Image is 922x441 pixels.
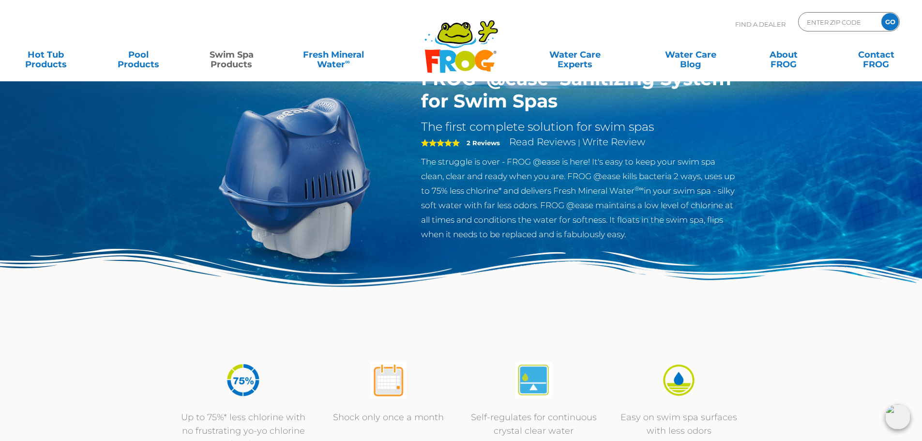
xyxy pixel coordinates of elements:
[509,136,576,148] a: Read Reviews
[421,139,460,147] span: 5
[635,185,644,192] sup: ®∞
[421,68,737,112] h1: FROG @ease Sanitizing System for Swim Spas
[881,13,899,30] input: GO
[196,45,268,64] a: Swim SpaProducts
[578,138,580,147] span: |
[549,65,559,82] sup: ®
[840,45,912,64] a: ContactFROG
[516,45,634,64] a: Water CareExperts
[616,411,742,438] p: Easy on swim spa surfaces with less odors
[806,15,871,29] input: Zip Code Form
[735,12,786,36] p: Find A Dealer
[582,136,645,148] a: Write Review
[185,68,407,289] img: ss-@ease-hero.png
[370,362,407,398] img: atease-icon-shock-once
[661,362,697,398] img: icon-atease-easy-on
[345,58,350,65] sup: ∞
[747,45,819,64] a: AboutFROG
[225,362,261,398] img: icon-atease-75percent-less
[885,404,910,429] img: openIcon
[471,411,597,438] p: Self-regulates for continuous crystal clear water
[654,45,726,64] a: Water CareBlog
[326,411,452,424] p: Shock only once a month
[103,45,175,64] a: PoolProducts
[421,120,737,134] h2: The first complete solution for swim spas
[10,45,82,64] a: Hot TubProducts
[288,45,378,64] a: Fresh MineralWater∞
[467,139,500,147] strong: 2 Reviews
[421,154,737,242] p: The struggle is over - FROG @ease is here! It's easy to keep your swim spa clean, clear and ready...
[515,362,552,398] img: atease-icon-self-regulates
